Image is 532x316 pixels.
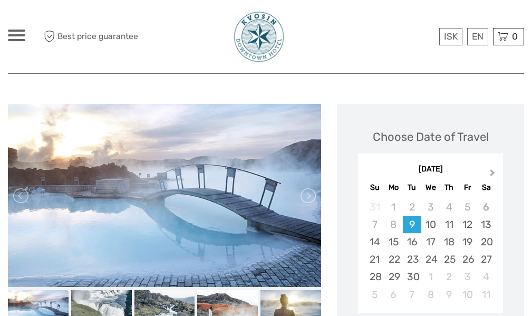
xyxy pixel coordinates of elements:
div: Not available Friday, September 5th, 2025 [458,198,477,216]
div: Choose Thursday, September 25th, 2025 [440,251,458,268]
div: Not available Monday, September 1st, 2025 [384,198,403,216]
div: Choose Friday, October 10th, 2025 [458,286,477,303]
div: Choose Tuesday, October 7th, 2025 [403,286,421,303]
div: Mo [384,180,403,195]
div: Choose Tuesday, September 23rd, 2025 [403,251,421,268]
div: Not available Wednesday, September 3rd, 2025 [421,198,440,216]
div: Choose Sunday, September 14th, 2025 [365,233,384,251]
p: We're away right now. Please check back later! [15,18,119,27]
div: Choose Saturday, September 27th, 2025 [477,251,495,268]
div: Choose Thursday, October 9th, 2025 [440,286,458,303]
div: Not available Monday, September 8th, 2025 [384,216,403,233]
div: EN [467,28,488,45]
div: Not available Sunday, September 7th, 2025 [365,216,384,233]
div: Choose Wednesday, September 24th, 2025 [421,251,440,268]
span: Best price guarantee [41,28,138,45]
div: We [421,180,440,195]
button: Next Month [485,167,502,184]
div: Choose Friday, September 19th, 2025 [458,233,477,251]
div: Choose Friday, September 26th, 2025 [458,251,477,268]
div: Choose Tuesday, September 30th, 2025 [403,268,421,285]
img: 48-093e29fa-b2a2-476f-8fe8-72743a87ce49_logo_big.jpg [233,11,285,63]
div: Choose Thursday, October 2nd, 2025 [440,268,458,285]
div: Th [440,180,458,195]
div: Choose Monday, September 22nd, 2025 [384,251,403,268]
div: Choose Saturday, October 4th, 2025 [477,268,495,285]
div: Choose Sunday, September 21st, 2025 [365,251,384,268]
div: Choose Thursday, September 11th, 2025 [440,216,458,233]
div: Choose Saturday, October 11th, 2025 [477,286,495,303]
img: 0146ebaa11f44f2183c509b6a0e0f678_main_slider.jpeg [8,104,321,288]
div: Not available Sunday, August 31st, 2025 [365,198,384,216]
div: Choose Thursday, September 18th, 2025 [440,233,458,251]
div: Su [365,180,384,195]
div: Choose Saturday, September 20th, 2025 [477,233,495,251]
div: Choose Wednesday, September 10th, 2025 [421,216,440,233]
div: Choose Monday, September 15th, 2025 [384,233,403,251]
span: 0 [510,31,519,42]
div: month 2025-09 [361,198,499,303]
span: ISK [444,31,458,42]
div: Choose Saturday, September 13th, 2025 [477,216,495,233]
div: Choose Friday, September 12th, 2025 [458,216,477,233]
div: Choose Date of Travel [373,129,489,145]
div: Choose Wednesday, September 17th, 2025 [421,233,440,251]
div: Choose Tuesday, September 16th, 2025 [403,233,421,251]
div: Fr [458,180,477,195]
div: Tu [403,180,421,195]
div: Not available Tuesday, September 2nd, 2025 [403,198,421,216]
div: Choose Wednesday, October 1st, 2025 [421,268,440,285]
div: Choose Friday, October 3rd, 2025 [458,268,477,285]
div: Sa [477,180,495,195]
div: Choose Tuesday, September 9th, 2025 [403,216,421,233]
div: Not available Thursday, September 4th, 2025 [440,198,458,216]
button: Open LiveChat chat widget [121,16,134,29]
div: Choose Monday, October 6th, 2025 [384,286,403,303]
div: Choose Wednesday, October 8th, 2025 [421,286,440,303]
div: Choose Sunday, October 5th, 2025 [365,286,384,303]
div: [DATE] [358,164,503,175]
div: Not available Saturday, September 6th, 2025 [477,198,495,216]
div: Choose Sunday, September 28th, 2025 [365,268,384,285]
div: Choose Monday, September 29th, 2025 [384,268,403,285]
